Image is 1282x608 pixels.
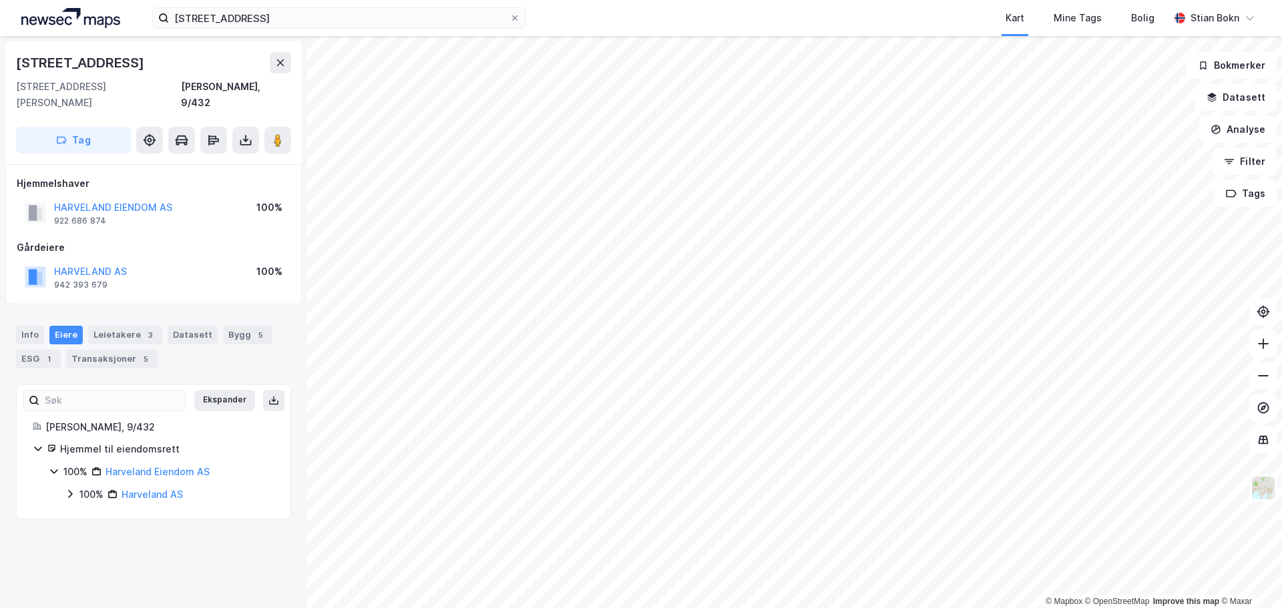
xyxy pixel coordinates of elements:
[1215,544,1282,608] iframe: Chat Widget
[223,326,272,344] div: Bygg
[42,352,55,366] div: 1
[60,441,274,457] div: Hjemmel til eiendomsrett
[66,350,158,368] div: Transaksjoner
[16,79,181,111] div: [STREET_ADDRESS][PERSON_NAME]
[16,52,147,73] div: [STREET_ADDRESS]
[1199,116,1277,143] button: Analyse
[1251,475,1276,501] img: Z
[16,127,131,154] button: Tag
[194,390,255,411] button: Ekspander
[1215,180,1277,207] button: Tags
[168,326,218,344] div: Datasett
[1054,10,1102,26] div: Mine Tags
[1131,10,1154,26] div: Bolig
[181,79,291,111] div: [PERSON_NAME], 9/432
[1215,544,1282,608] div: Kontrollprogram for chat
[1213,148,1277,175] button: Filter
[139,352,152,366] div: 5
[1153,597,1219,606] a: Improve this map
[1191,10,1239,26] div: Stian Bokn
[16,326,44,344] div: Info
[88,326,162,344] div: Leietakere
[79,487,103,503] div: 100%
[17,176,290,192] div: Hjemmelshaver
[39,390,186,410] input: Søk
[16,350,61,368] div: ESG
[169,8,509,28] input: Søk på adresse, matrikkel, gårdeiere, leietakere eller personer
[63,464,87,480] div: 100%
[54,216,106,226] div: 922 686 874
[144,328,157,342] div: 3
[54,280,108,290] div: 942 393 679
[254,328,267,342] div: 5
[1046,597,1082,606] a: Mapbox
[122,489,183,500] a: Harveland AS
[256,200,282,216] div: 100%
[1085,597,1150,606] a: OpenStreetMap
[1006,10,1024,26] div: Kart
[45,419,274,435] div: [PERSON_NAME], 9/432
[17,240,290,256] div: Gårdeiere
[1195,84,1277,111] button: Datasett
[256,264,282,280] div: 100%
[49,326,83,344] div: Eiere
[1187,52,1277,79] button: Bokmerker
[21,8,120,28] img: logo.a4113a55bc3d86da70a041830d287a7e.svg
[105,466,210,477] a: Harveland Eiendom AS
